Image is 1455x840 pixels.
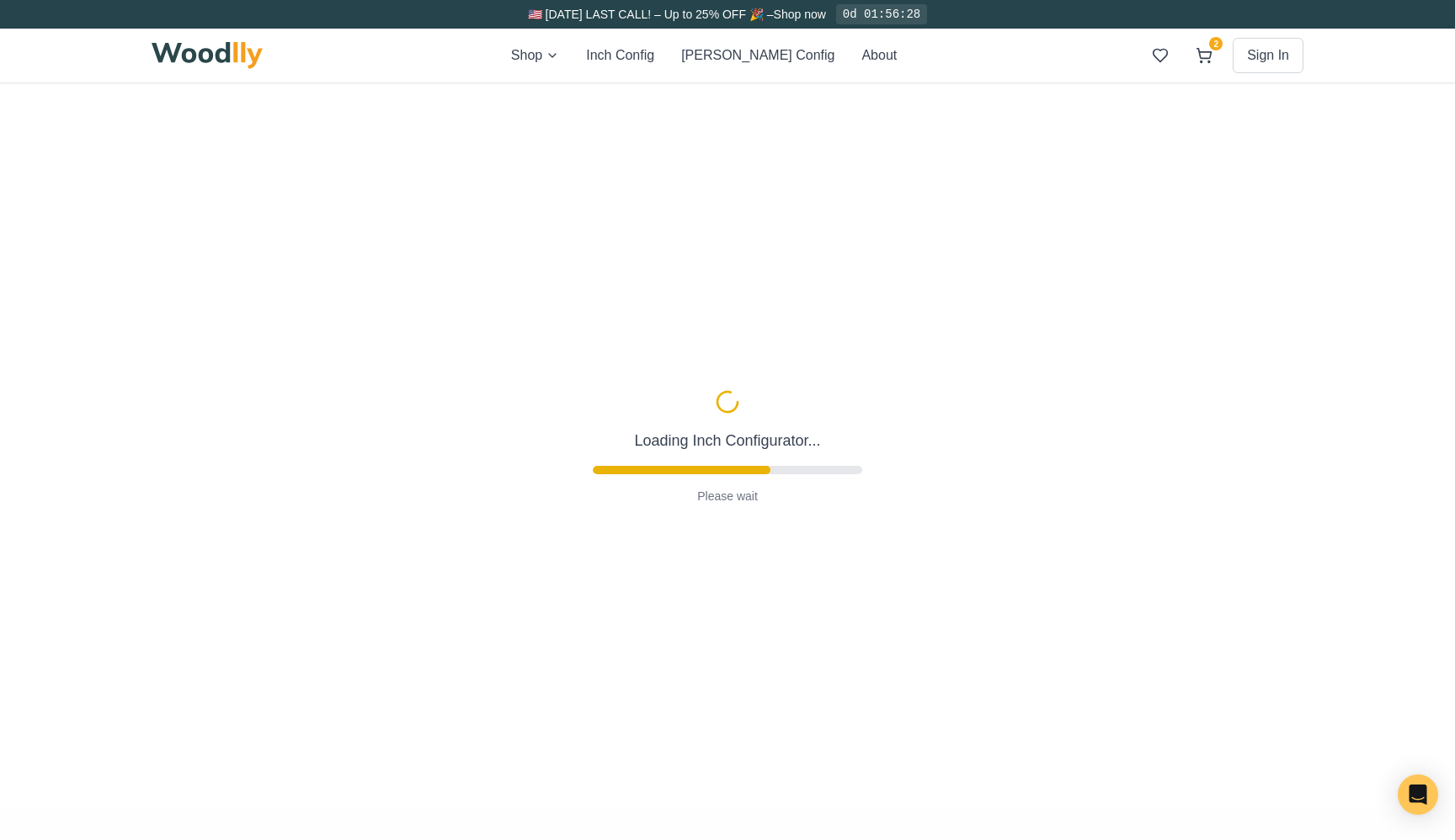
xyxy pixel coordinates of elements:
span: 🇺🇸 [DATE] LAST CALL! – Up to 25% OFF 🎉 – [528,8,774,21]
a: Shop now [774,8,826,21]
button: [PERSON_NAME] Config [681,45,834,66]
img: Woodlly [152,42,263,69]
div: 0d 01:56:28 [836,4,927,24]
button: Sign In [1233,38,1303,73]
p: Loading Inch Configurator... [634,346,820,369]
p: Please wait [697,404,758,421]
span: 2 [1209,37,1223,50]
button: 2 [1189,40,1219,71]
button: About [861,45,897,66]
button: Shop [511,45,559,66]
button: Inch Config [586,45,654,66]
div: Open Intercom Messenger [1398,774,1438,815]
